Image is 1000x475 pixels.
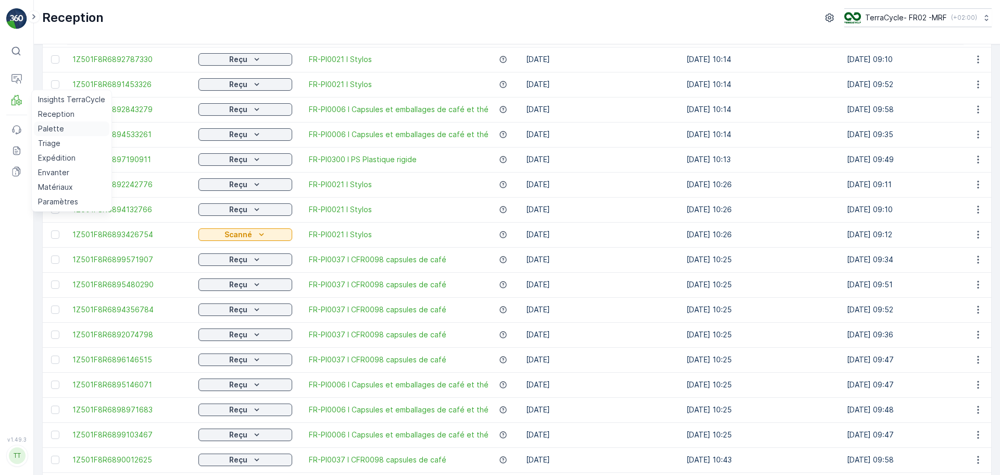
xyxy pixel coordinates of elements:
span: FR-PI0006 I Capsules et emballages de café et thé [309,405,489,415]
td: [DATE] 10:25 [681,322,842,347]
button: Reçu [198,103,292,116]
button: Reçu [198,404,292,416]
button: Reçu [198,128,292,141]
td: [DATE] [521,147,681,172]
span: 1Z501F8R6892242776 [72,179,188,190]
span: FR-PI0037 I CFR0098 capsules de café [309,305,446,315]
button: TerraCycle- FR02 -MRF(+02:00) [844,8,992,27]
span: FR-PI0021 I Stylos [309,79,372,90]
a: 1Z501F8R6899103467 [72,430,188,440]
a: FR-PI0037 I CFR0098 capsules de café [309,254,446,265]
a: FR-PI0021 I Stylos [309,54,372,65]
td: [DATE] [521,272,681,297]
td: [DATE] [521,47,681,72]
button: Reçu [198,328,292,341]
td: [DATE] 10:14 [681,122,842,147]
p: Reçu [229,54,247,65]
td: [DATE] [521,97,681,122]
a: FR-PI0037 I CFR0098 capsules de café [309,455,446,465]
a: 1Z501F8R6895480290 [72,279,188,290]
a: 1Z501F8R6894132766 [72,204,188,215]
p: Reçu [229,129,247,140]
p: Reçu [229,455,247,465]
td: [DATE] 10:13 [681,147,842,172]
p: Reçu [229,179,247,190]
span: 1Z501F8R6891453326 [72,79,188,90]
button: Reçu [198,379,292,391]
a: 1Z501F8R6893426754 [72,229,188,240]
a: 1Z501F8R6894356784 [72,305,188,315]
td: [DATE] [521,197,681,222]
button: Reçu [198,178,292,191]
p: Reçu [229,430,247,440]
td: [DATE] [521,122,681,147]
td: [DATE] 10:25 [681,397,842,422]
button: Reçu [198,454,292,466]
button: Reçu [198,203,292,216]
a: 1Z501F8R6890012625 [72,455,188,465]
button: Reçu [198,354,292,366]
div: Toggle Row Selected [51,431,59,439]
p: Reçu [229,104,247,115]
td: [DATE] [521,347,681,372]
a: FR-PI0300 I PS Plastique rigide [309,154,417,165]
td: [DATE] [521,397,681,422]
p: Reçu [229,405,247,415]
td: [DATE] 10:26 [681,197,842,222]
td: [DATE] [521,422,681,447]
div: Toggle Row Selected [51,381,59,389]
p: ( +02:00 ) [951,14,977,22]
a: FR-PI0006 I Capsules et emballages de café et thé [309,380,489,390]
td: [DATE] [521,297,681,322]
div: Toggle Row Selected [51,331,59,339]
a: FR-PI0006 I Capsules et emballages de café et thé [309,430,489,440]
a: FR-PI0021 I Stylos [309,204,372,215]
a: 1Z501F8R6892787330 [72,54,188,65]
p: Reçu [229,204,247,215]
td: [DATE] [521,72,681,97]
td: [DATE] [521,447,681,472]
a: 1Z501F8R6897190911 [72,154,188,165]
img: terracycle.png [844,12,861,23]
a: FR-PI0021 I Stylos [309,179,372,190]
span: FR-PI0037 I CFR0098 capsules de café [309,355,446,365]
button: Reçu [198,303,292,316]
td: [DATE] 10:26 [681,172,842,197]
a: 1Z501F8R6895146071 [72,380,188,390]
td: [DATE] 10:43 [681,447,842,472]
div: Toggle Row Selected [51,80,59,89]
button: Reçu [198,53,292,66]
p: Reçu [229,355,247,365]
a: 1Z501F8R6896146515 [72,355,188,365]
div: Toggle Row Selected [51,230,59,239]
td: [DATE] 10:14 [681,47,842,72]
div: Toggle Row Selected [51,406,59,414]
p: Reçu [229,254,247,265]
button: Reçu [198,429,292,441]
p: Scanné [224,229,252,240]
a: FR-PI0037 I CFR0098 capsules de café [309,330,446,340]
p: Reçu [229,154,247,165]
span: 1Z501F8R6892843279 [72,104,188,115]
a: FR-PI0021 I Stylos [309,229,372,240]
p: Reçu [229,79,247,90]
td: [DATE] 10:25 [681,347,842,372]
span: v 1.49.3 [6,436,27,443]
div: TT [9,447,26,464]
span: 1Z501F8R6899571907 [72,254,188,265]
